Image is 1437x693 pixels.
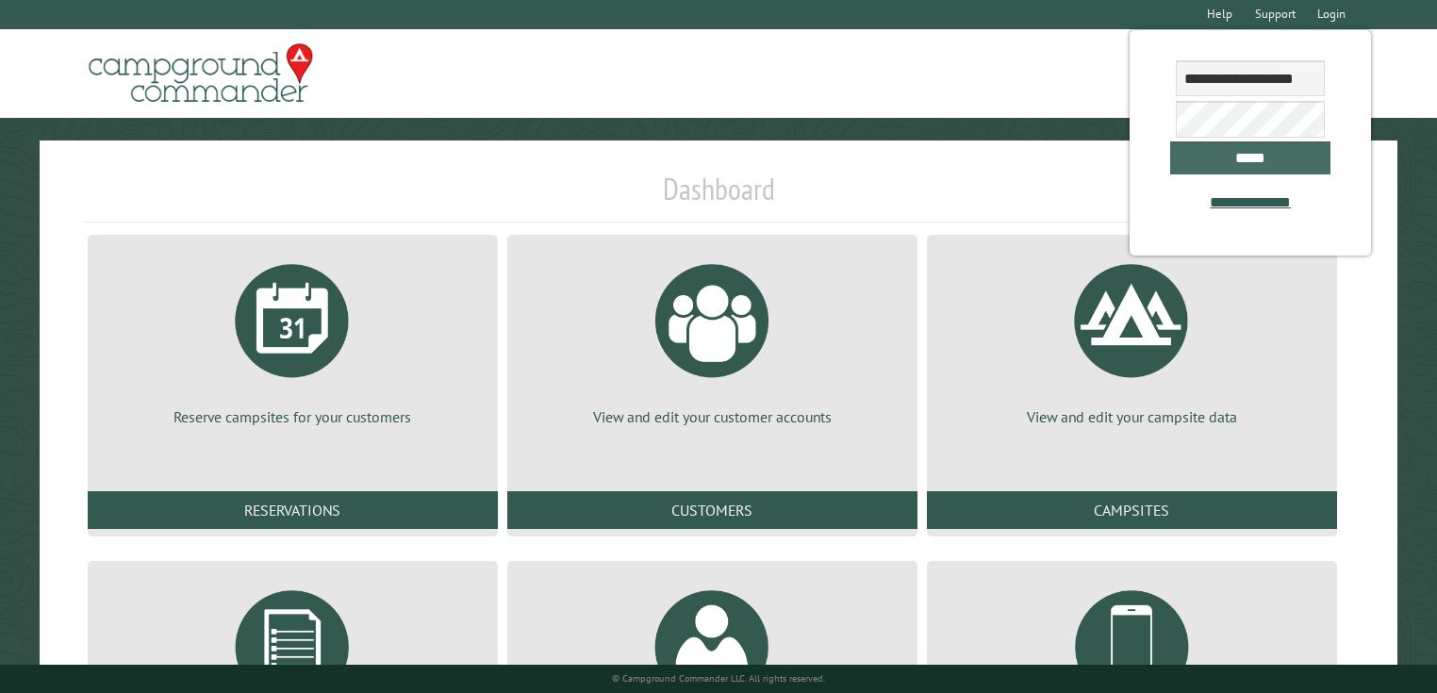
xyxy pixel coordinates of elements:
p: View and edit your campsite data [950,406,1314,427]
a: View and edit your campsite data [950,250,1314,427]
p: Reserve campsites for your customers [110,406,475,427]
a: Campsites [927,491,1337,529]
h1: Dashboard [83,171,1355,223]
a: Customers [507,491,917,529]
small: © Campground Commander LLC. All rights reserved. [612,672,825,685]
a: Reserve campsites for your customers [110,250,475,427]
p: View and edit your customer accounts [530,406,895,427]
a: Reservations [88,491,498,529]
a: View and edit your customer accounts [530,250,895,427]
img: Campground Commander [83,37,319,110]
